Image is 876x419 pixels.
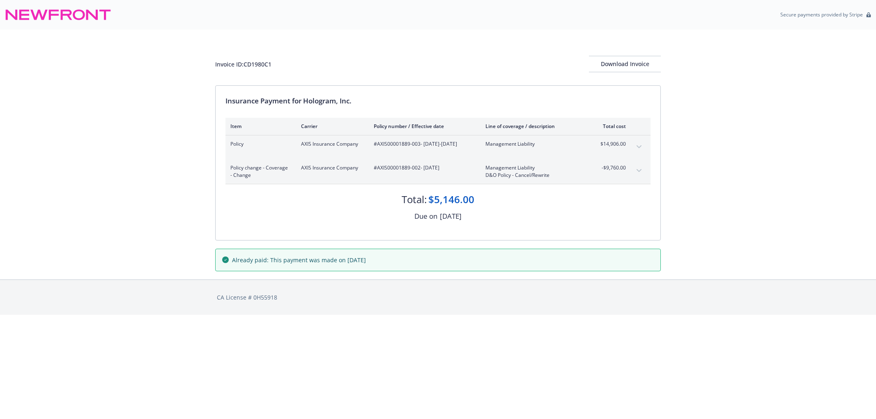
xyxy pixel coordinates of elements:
div: Policy number / Effective date [374,123,472,130]
span: Policy change - Coverage - Change [230,164,288,179]
button: Download Invoice [589,56,661,72]
div: Total: [402,192,427,206]
div: PolicyAXIS Insurance Company#AXIS00001889-003- [DATE]-[DATE]Management Liability$14,906.00expand ... [225,135,651,159]
div: Carrier [301,123,361,130]
span: Management Liability [485,140,582,148]
span: D&O Policy - Cancel/Rewrite [485,172,582,179]
span: Policy [230,140,288,148]
span: -$9,760.00 [595,164,626,172]
div: Invoice ID: CD1980C1 [215,60,271,69]
span: AXIS Insurance Company [301,164,361,172]
div: Insurance Payment for Hologram, Inc. [225,96,651,106]
div: Due on [414,211,437,222]
span: Already paid: This payment was made on [DATE] [232,256,366,264]
div: Item [230,123,288,130]
span: Management Liability [485,164,582,172]
span: #AXIS00001889-002 - [DATE] [374,164,472,172]
span: Management LiabilityD&O Policy - Cancel/Rewrite [485,164,582,179]
div: CA License # 0H55918 [217,293,659,302]
span: AXIS Insurance Company [301,140,361,148]
span: $14,906.00 [595,140,626,148]
div: Policy change - Coverage - ChangeAXIS Insurance Company#AXIS00001889-002- [DATE]Management Liabil... [225,159,651,184]
span: #AXIS00001889-003 - [DATE]-[DATE] [374,140,472,148]
button: expand content [632,140,646,153]
div: $5,146.00 [428,192,474,206]
div: Total cost [595,123,626,130]
div: Line of coverage / description [485,123,582,130]
p: Secure payments provided by Stripe [780,11,863,18]
div: [DATE] [440,211,462,222]
button: expand content [632,164,646,177]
